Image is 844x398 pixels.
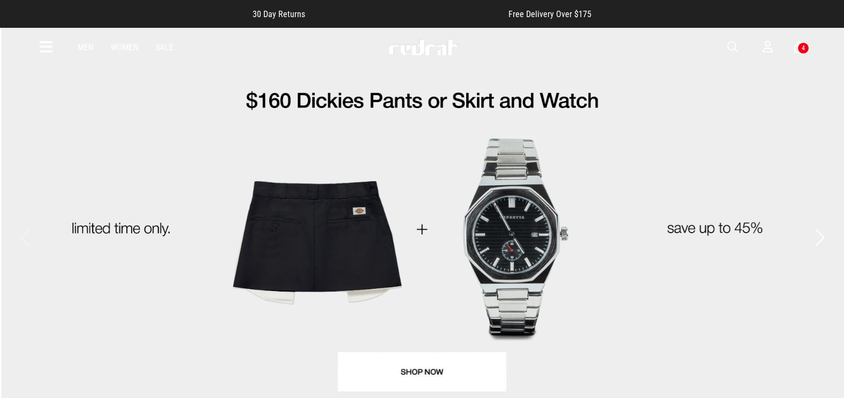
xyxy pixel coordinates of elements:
[812,226,827,249] button: Next slide
[388,39,459,55] img: Redrat logo
[78,42,94,52] a: Men
[156,42,173,52] a: Sale
[326,9,487,19] iframe: Customer reviews powered by Trustpilot
[508,9,591,19] span: Free Delivery Over $175
[111,42,139,52] a: Women
[802,44,805,52] div: 4
[253,9,305,19] span: 30 Day Returns
[794,42,804,53] a: 4
[17,226,32,249] button: Previous slide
